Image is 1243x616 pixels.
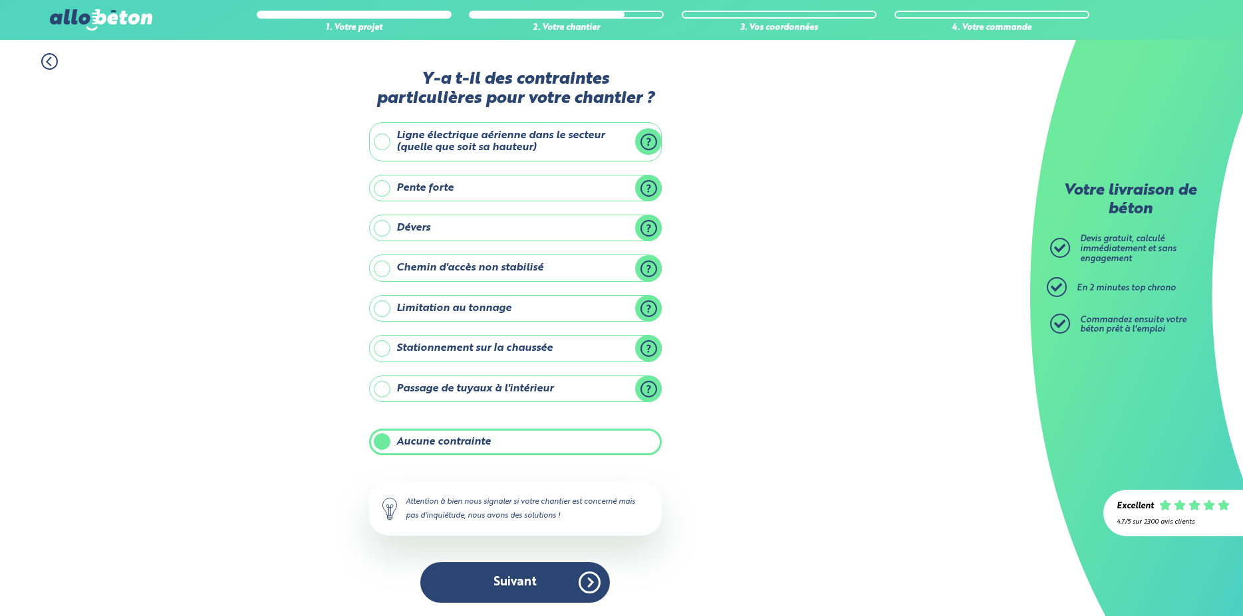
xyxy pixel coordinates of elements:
label: Passage de tuyaux à l'intérieur [369,375,662,402]
div: 4. Votre commande [895,23,1089,33]
div: Attention à bien nous signaler si votre chantier est concerné mais pas d'inquiétude, nous avons d... [369,482,662,535]
label: Pente forte [369,175,662,201]
label: Dévers [369,215,662,241]
label: Aucune contrainte [369,429,662,455]
div: 2. Votre chantier [469,23,664,33]
label: Ligne électrique aérienne dans le secteur (quelle que soit sa hauteur) [369,122,662,161]
label: Y-a t-il des contraintes particulières pour votre chantier ? [369,70,662,109]
img: allobéton [50,9,152,31]
iframe: Help widget launcher [1125,564,1228,601]
button: Suivant [420,562,610,603]
div: 3. Vos coordonnées [682,23,877,33]
label: Limitation au tonnage [369,295,662,322]
label: Stationnement sur la chaussée [369,335,662,361]
div: 1. Votre projet [257,23,452,33]
label: Chemin d'accès non stabilisé [369,255,662,281]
